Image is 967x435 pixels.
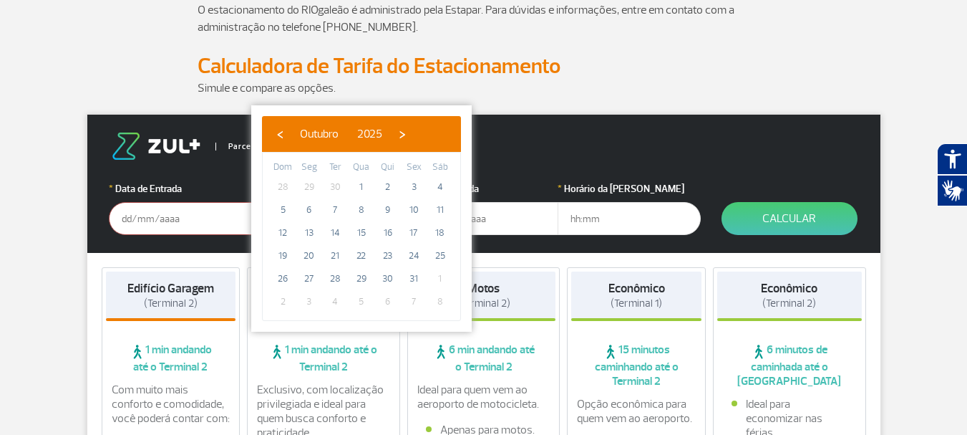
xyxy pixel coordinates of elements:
p: Simule e compare as opções. [198,80,770,97]
input: dd/mm/aaaa [109,202,252,235]
span: 2025 [357,127,382,141]
span: 12 [271,221,294,244]
button: Abrir tradutor de língua de sinais. [937,175,967,206]
span: 1 min andando até o Terminal 2 [106,343,236,374]
th: weekday [296,160,323,176]
span: 9 [376,199,399,221]
span: 5 [271,199,294,221]
strong: Edifício Garagem [127,281,214,296]
span: 20 [298,244,321,267]
label: Data de Entrada [109,181,252,196]
bs-datepicker-container: calendar [251,105,472,332]
span: 28 [271,176,294,199]
span: 15 minutos caminhando até o Terminal 2 [571,343,701,388]
span: 7 [324,199,346,221]
button: › [392,123,413,145]
th: weekday [427,160,453,176]
span: 11 [429,199,452,221]
button: 2025 [348,123,392,145]
p: O estacionamento do RIOgaleão é administrado pela Estapar. Para dúvidas e informações, entre em c... [198,1,770,36]
span: 19 [271,244,294,267]
span: 23 [376,244,399,267]
span: 24 [402,244,425,267]
span: 31 [402,267,425,290]
span: 6 min andando até o Terminal 2 [412,343,556,374]
span: 2 [271,290,294,313]
img: logo-zul.png [109,133,203,160]
span: (Terminal 2) [762,297,816,310]
span: 30 [376,267,399,290]
span: 18 [429,221,452,244]
span: 16 [376,221,399,244]
th: weekday [374,160,401,176]
span: 8 [350,199,373,221]
span: 28 [324,267,346,290]
input: hh:mm [558,202,701,235]
span: 30 [324,176,346,199]
span: (Terminal 1) [611,297,662,310]
span: 5 [350,290,373,313]
th: weekday [322,160,349,176]
button: Abrir recursos assistivos. [937,143,967,175]
label: Horário da [PERSON_NAME] [558,181,701,196]
span: 29 [298,176,321,199]
span: 3 [298,290,321,313]
span: 26 [271,267,294,290]
span: 17 [402,221,425,244]
span: 6 minutos de caminhada até o [GEOGRAPHIC_DATA] [717,343,862,388]
span: 21 [324,244,346,267]
p: Ideal para quem vem ao aeroporto de motocicleta. [417,383,550,411]
button: Outubro [291,123,348,145]
p: Opção econômica para quem vem ao aeroporto. [577,397,696,426]
div: Plugin de acessibilidade da Hand Talk. [937,143,967,206]
h2: Calculadora de Tarifa do Estacionamento [198,53,770,80]
span: 27 [298,267,321,290]
span: 8 [429,290,452,313]
span: 1 [429,267,452,290]
th: weekday [401,160,427,176]
span: 1 min andando até o Terminal 2 [251,343,396,374]
span: 6 [298,199,321,221]
span: 7 [402,290,425,313]
span: (Terminal 2) [457,297,510,310]
span: 6 [376,290,399,313]
span: 4 [429,176,452,199]
span: 14 [324,221,346,244]
strong: Econômico [761,281,817,296]
span: Parceiro Oficial [215,143,289,150]
span: 4 [324,290,346,313]
span: 10 [402,199,425,221]
span: 2 [376,176,399,199]
strong: Econômico [608,281,665,296]
bs-datepicker-navigation-view: ​ ​ ​ [269,125,413,139]
p: Com muito mais conforto e comodidade, você poderá contar com: [112,383,230,426]
span: 3 [402,176,425,199]
label: Data da Saída [415,181,558,196]
span: 1 [350,176,373,199]
th: weekday [270,160,296,176]
span: Outubro [300,127,339,141]
button: ‹ [269,123,291,145]
span: 13 [298,221,321,244]
th: weekday [349,160,375,176]
span: 15 [350,221,373,244]
span: (Terminal 2) [144,297,198,310]
span: 29 [350,267,373,290]
span: 25 [429,244,452,267]
span: 22 [350,244,373,267]
input: dd/mm/aaaa [415,202,558,235]
button: Calcular [721,202,857,235]
strong: Motos [467,281,500,296]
